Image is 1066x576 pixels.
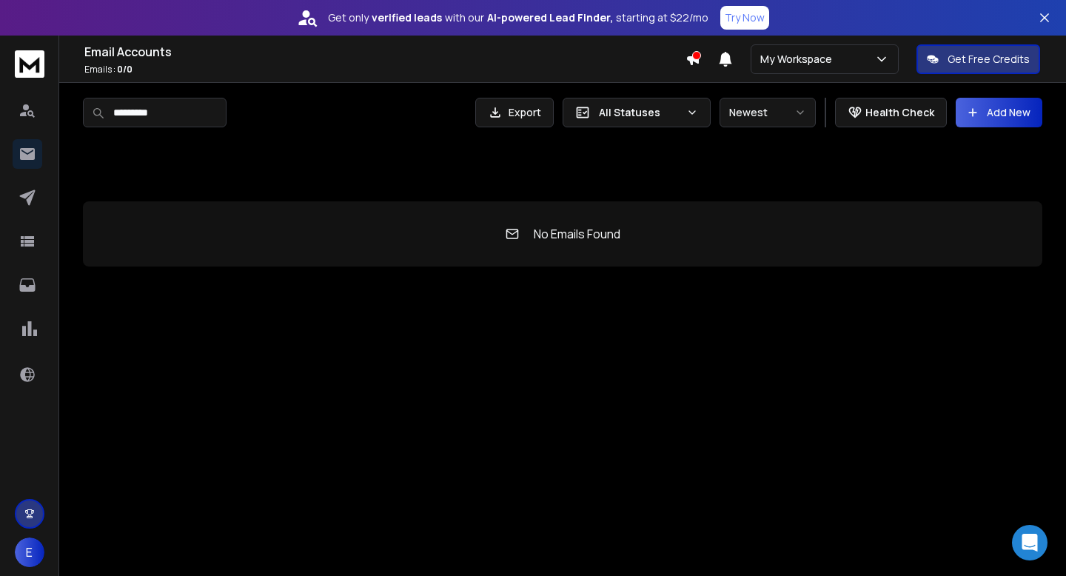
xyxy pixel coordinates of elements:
p: Try Now [725,10,765,25]
button: Newest [720,98,816,127]
h1: Email Accounts [84,43,685,61]
div: Open Intercom Messenger [1012,525,1047,560]
strong: verified leads [372,10,442,25]
p: Get Free Credits [948,52,1030,67]
p: Get only with our starting at $22/mo [328,10,708,25]
p: All Statuses [599,105,680,120]
p: No Emails Found [534,225,620,243]
p: My Workspace [760,52,838,67]
p: Emails : [84,64,685,76]
img: logo [15,50,44,78]
strong: AI-powered Lead Finder, [487,10,613,25]
button: Try Now [720,6,769,30]
span: 0 / 0 [117,63,133,76]
button: E [15,538,44,567]
p: Health Check [865,105,934,120]
button: Get Free Credits [916,44,1040,74]
button: Health Check [835,98,947,127]
button: Export [475,98,554,127]
button: Add New [956,98,1042,127]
